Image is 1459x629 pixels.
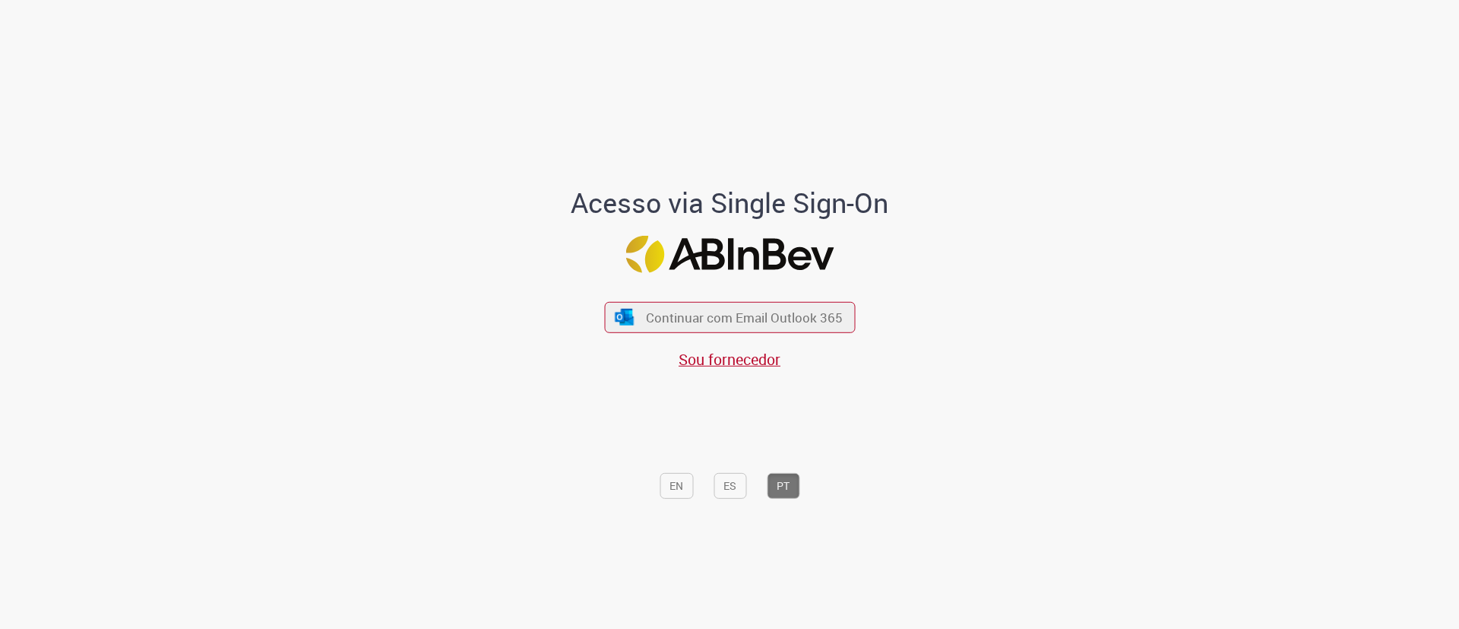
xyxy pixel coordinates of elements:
button: PT [767,473,799,499]
a: Sou fornecedor [679,349,780,370]
button: ícone Azure/Microsoft 360 Continuar com Email Outlook 365 [604,302,855,333]
img: Logo ABInBev [625,236,834,273]
span: Continuar com Email Outlook 365 [646,309,843,326]
h1: Acesso via Single Sign-On [519,188,941,218]
button: ES [714,473,746,499]
img: ícone Azure/Microsoft 360 [614,309,635,325]
button: EN [660,473,693,499]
